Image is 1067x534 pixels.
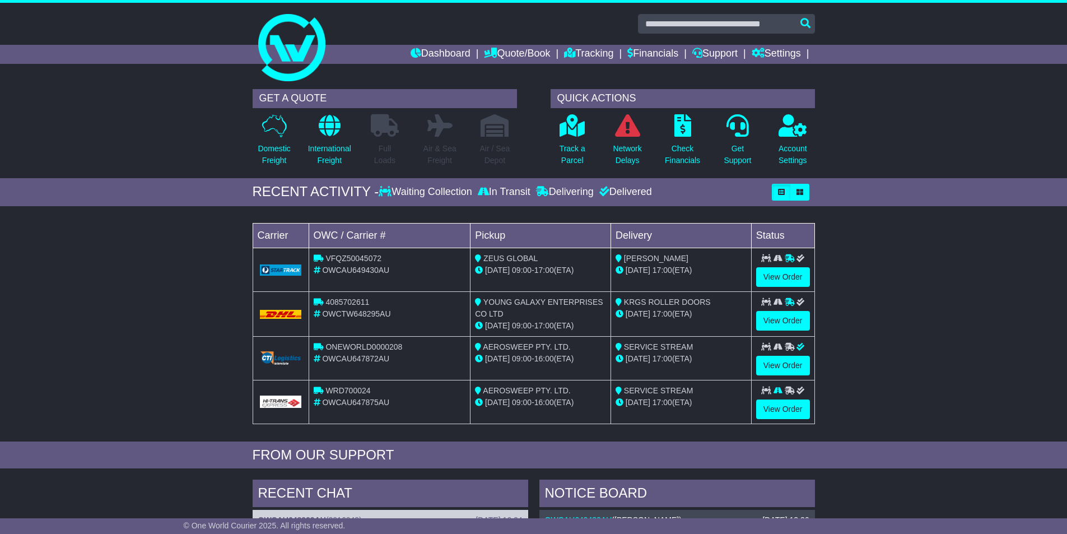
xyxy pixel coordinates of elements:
[762,516,809,525] div: [DATE] 13:26
[475,264,606,276] div: - (ETA)
[624,342,693,351] span: SERVICE STREAM
[258,516,523,525] div: ( )
[756,400,810,419] a: View Order
[485,266,510,275] span: [DATE]
[756,267,810,287] a: View Order
[653,309,672,318] span: 17:00
[485,354,510,363] span: [DATE]
[485,321,510,330] span: [DATE]
[253,184,379,200] div: RECENT ACTIVITY -
[545,516,612,524] a: OWCAU649430AU
[484,45,550,64] a: Quote/Book
[307,114,352,173] a: InternationalFreight
[723,114,752,173] a: GetSupport
[611,223,751,248] td: Delivery
[613,143,641,166] p: Network Delays
[253,447,815,463] div: FROM OUR SUPPORT
[322,309,390,318] span: OWCTW648295AU
[665,143,700,166] p: Check Financials
[475,298,603,318] span: YOUNG GALAXY ENTERPRISES CO LTD
[624,254,688,263] span: [PERSON_NAME]
[778,114,808,173] a: AccountSettings
[253,223,309,248] td: Carrier
[653,354,672,363] span: 17:00
[534,398,554,407] span: 16:00
[253,89,517,108] div: GET A QUOTE
[258,516,326,524] a: OWCAU648923AU
[512,398,532,407] span: 09:00
[260,351,302,365] img: GetCarrierServiceLogo
[260,310,302,319] img: DHL.png
[308,143,351,166] p: International Freight
[423,143,456,166] p: Air & Sea Freight
[624,298,711,307] span: KRGS ROLLER DOORS
[325,254,381,263] span: VFQZ50045072
[475,320,606,332] div: - (ETA)
[512,321,532,330] span: 09:00
[626,354,650,363] span: [DATE]
[379,186,474,198] div: Waiting Collection
[756,311,810,331] a: View Order
[475,186,533,198] div: In Transit
[260,396,302,408] img: GetCarrierServiceLogo
[616,353,747,365] div: (ETA)
[483,386,570,395] span: AEROSWEEP PTY. LTD.
[322,354,389,363] span: OWCAU647872AU
[325,298,369,307] span: 4085702611
[534,321,554,330] span: 17:00
[624,386,693,395] span: SERVICE STREAM
[476,516,522,525] div: [DATE] 16:04
[614,516,679,524] span: [PERSON_NAME]
[512,354,532,363] span: 09:00
[329,516,360,524] span: 2016049
[551,89,815,108] div: QUICK ACTIONS
[616,397,747,408] div: (ETA)
[626,309,650,318] span: [DATE]
[724,143,751,166] p: Get Support
[533,186,597,198] div: Delivering
[559,114,586,173] a: Track aParcel
[257,114,291,173] a: DomesticFreight
[475,397,606,408] div: - (ETA)
[475,353,606,365] div: - (ETA)
[664,114,701,173] a: CheckFinancials
[545,516,809,525] div: ( )
[480,143,510,166] p: Air / Sea Depot
[411,45,470,64] a: Dashboard
[597,186,652,198] div: Delivered
[756,356,810,375] a: View Order
[692,45,738,64] a: Support
[309,223,470,248] td: OWC / Carrier #
[371,143,399,166] p: Full Loads
[325,342,402,351] span: ONEWORLD0000208
[616,308,747,320] div: (ETA)
[322,266,389,275] span: OWCAU649430AU
[483,254,538,263] span: ZEUS GLOBAL
[184,521,346,530] span: © One World Courier 2025. All rights reserved.
[470,223,611,248] td: Pickup
[322,398,389,407] span: OWCAU647875AU
[512,266,532,275] span: 09:00
[627,45,678,64] a: Financials
[653,266,672,275] span: 17:00
[534,266,554,275] span: 17:00
[616,264,747,276] div: (ETA)
[626,266,650,275] span: [DATE]
[260,264,302,276] img: GetCarrierServiceLogo
[539,480,815,510] div: NOTICE BOARD
[564,45,613,64] a: Tracking
[534,354,554,363] span: 16:00
[258,143,290,166] p: Domestic Freight
[626,398,650,407] span: [DATE]
[751,223,814,248] td: Status
[752,45,801,64] a: Settings
[485,398,510,407] span: [DATE]
[653,398,672,407] span: 17:00
[779,143,807,166] p: Account Settings
[560,143,585,166] p: Track a Parcel
[253,480,528,510] div: RECENT CHAT
[325,386,370,395] span: WRD700024
[612,114,642,173] a: NetworkDelays
[483,342,570,351] span: AEROSWEEP PTY. LTD.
